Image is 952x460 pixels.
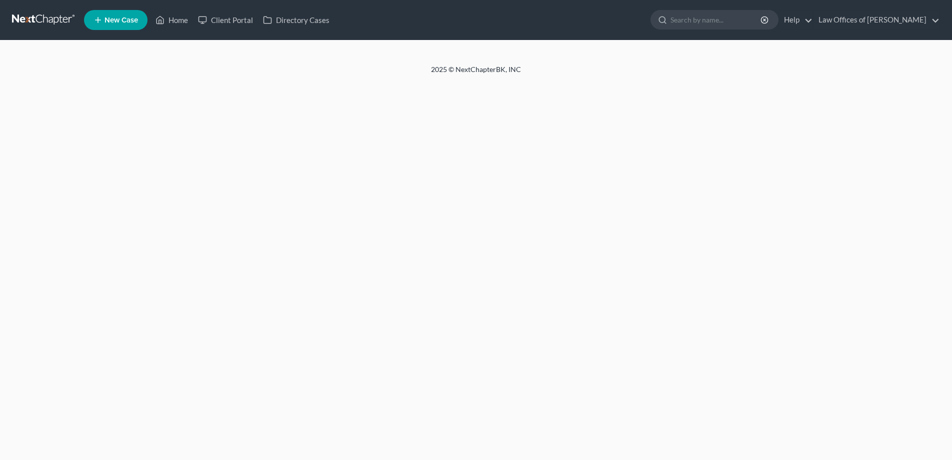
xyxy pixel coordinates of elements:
a: Directory Cases [258,11,334,29]
span: New Case [104,16,138,24]
input: Search by name... [670,10,762,29]
a: Help [779,11,812,29]
a: Home [150,11,193,29]
a: Client Portal [193,11,258,29]
a: Law Offices of [PERSON_NAME] [813,11,939,29]
div: 2025 © NextChapterBK, INC [191,64,761,82]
